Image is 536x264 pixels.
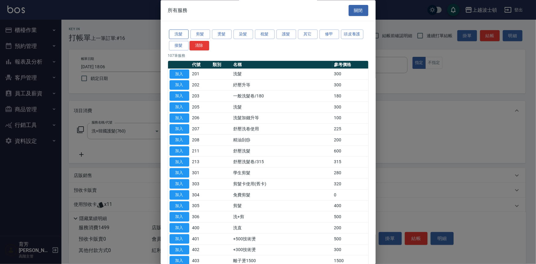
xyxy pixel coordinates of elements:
[211,61,232,69] th: 類別
[170,92,189,101] button: 加入
[232,124,332,135] td: 舒壓洗卷使用
[191,190,211,201] td: 304
[170,81,189,90] button: 加入
[332,190,368,201] td: 0
[332,135,368,146] td: 200
[191,113,211,124] td: 206
[233,30,253,39] button: 染髮
[341,30,364,39] button: 頭皮養護
[191,234,211,245] td: 401
[191,135,211,146] td: 208
[232,179,332,190] td: 剪髮卡使用(舊卡)
[212,30,232,39] button: 燙髮
[191,124,211,135] td: 207
[168,53,368,58] p: 107 筆服務
[191,69,211,80] td: 201
[232,223,332,234] td: 洗直
[191,245,211,256] td: 402
[332,80,368,91] td: 300
[232,91,332,102] td: 一般洗髮卷/180
[191,157,211,168] td: 213
[232,146,332,157] td: 舒壓洗髮
[169,41,189,50] button: 接髮
[349,5,368,16] button: 關閉
[332,157,368,168] td: 315
[169,30,189,39] button: 洗髮
[170,234,189,244] button: 加入
[232,245,332,256] td: +300技術燙
[232,234,332,245] td: +500技術燙
[232,61,332,69] th: 名稱
[332,113,368,124] td: 100
[232,211,332,223] td: 洗+剪
[191,201,211,212] td: 305
[170,124,189,134] button: 加入
[170,69,189,79] button: 加入
[191,102,211,113] td: 205
[191,167,211,179] td: 301
[332,234,368,245] td: 500
[170,102,189,112] button: 加入
[332,245,368,256] td: 300
[332,102,368,113] td: 300
[168,7,188,14] span: 所有服務
[191,146,211,157] td: 211
[332,146,368,157] td: 600
[170,179,189,189] button: 加入
[232,135,332,146] td: 精油刮痧
[332,91,368,102] td: 180
[190,30,210,39] button: 剪髮
[191,61,211,69] th: 代號
[332,223,368,234] td: 200
[170,190,189,200] button: 加入
[332,69,368,80] td: 300
[319,30,339,39] button: 修甲
[191,179,211,190] td: 303
[298,30,318,39] button: 其它
[232,80,332,91] td: 紓壓升等
[332,211,368,223] td: 500
[191,91,211,102] td: 203
[276,30,296,39] button: 護髮
[332,61,368,69] th: 參考價格
[170,136,189,145] button: 加入
[232,157,332,168] td: 舒壓洗髮卷/315
[170,113,189,123] button: 加入
[170,201,189,211] button: 加入
[232,201,332,212] td: 剪髮
[170,157,189,167] button: 加入
[170,212,189,222] button: 加入
[170,146,189,156] button: 加入
[232,113,332,124] td: 洗髮加錢升等
[232,167,332,179] td: 學生剪髮
[332,167,368,179] td: 280
[232,190,332,201] td: 免費剪髮
[332,124,368,135] td: 225
[255,30,275,39] button: 梳髮
[191,80,211,91] td: 202
[191,223,211,234] td: 400
[190,41,209,50] button: 清除
[191,211,211,223] td: 306
[170,223,189,233] button: 加入
[332,179,368,190] td: 320
[170,245,189,255] button: 加入
[170,168,189,178] button: 加入
[332,201,368,212] td: 400
[232,102,332,113] td: 洗髮
[232,69,332,80] td: 洗髮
